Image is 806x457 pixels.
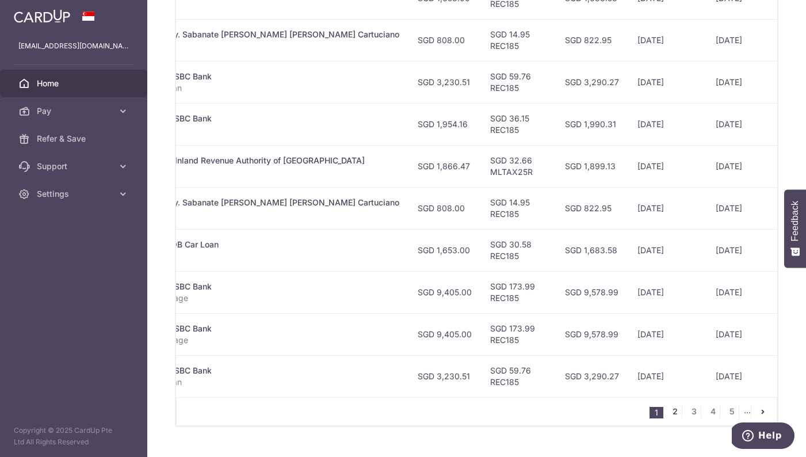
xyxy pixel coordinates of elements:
td: [DATE] [628,61,706,103]
div: Mortgage. HSBC Bank [127,113,399,124]
td: [DATE] [628,271,706,313]
td: SGD 1,866.47 [408,145,481,187]
p: HSBC Mortgage [127,292,399,304]
div: Income Tax. Inland Revenue Authority of [GEOGRAPHIC_DATA] [127,155,399,166]
p: S8502858H [127,166,399,178]
td: SGD 822.95 [556,187,628,229]
img: Bank Card [776,75,799,89]
img: Bank Card [776,370,799,383]
td: SGD 1,899.13 [556,145,628,187]
li: ... [744,405,751,418]
span: Settings [37,188,113,200]
a: 2 [668,405,682,418]
img: Bank Card [776,117,799,131]
span: Refer & Save [37,133,113,144]
td: [DATE] [706,19,772,61]
td: [DATE] [628,355,706,397]
p: Mortgage loan [127,376,399,388]
td: [DATE] [706,187,772,229]
td: [DATE] [628,187,706,229]
button: Feedback - Show survey [784,189,806,268]
img: Bank Card [776,243,799,257]
div: Helper Salary. Sabanate [PERSON_NAME] [PERSON_NAME] Cartuciano [127,29,399,40]
td: SGD 3,230.51 [408,61,481,103]
td: SGD 1,990.31 [556,103,628,145]
div: Mortgage. HSBC Bank [127,323,399,334]
td: SGD 59.76 REC185 [481,355,556,397]
img: Bank Card [776,201,799,215]
p: HSBC Mortgage [127,334,399,346]
td: SGD 9,405.00 [408,313,481,355]
span: Support [37,161,113,172]
img: Bank Card [776,285,799,299]
p: Salary [127,40,399,52]
td: [DATE] [628,19,706,61]
p: Equity loan [127,124,399,136]
span: Pay [37,105,113,117]
td: [DATE] [706,229,772,271]
td: SGD 1,683.58 [556,229,628,271]
td: SGD 30.58 REC185 [481,229,556,271]
td: [DATE] [706,271,772,313]
p: Salary [127,208,399,220]
img: Bank Card [776,33,799,47]
td: SGD 1,653.00 [408,229,481,271]
td: SGD 9,578.99 [556,271,628,313]
td: SGD 9,578.99 [556,313,628,355]
td: SGD 808.00 [408,187,481,229]
nav: pager [650,398,777,425]
td: [DATE] [706,145,772,187]
td: SGD 808.00 [408,19,481,61]
td: SGD 173.99 REC185 [481,313,556,355]
div: Mortgage. HSBC Bank [127,281,399,292]
td: [DATE] [706,355,772,397]
a: 5 [725,405,739,418]
td: [DATE] [628,103,706,145]
td: SGD 14.95 REC185 [481,19,556,61]
td: SGD 59.76 REC185 [481,61,556,103]
td: SGD 32.66 MLTAX25R [481,145,556,187]
div: Mortgage. HSBC Bank [127,71,399,82]
div: Car Loan. UOB Car Loan [127,239,399,250]
iframe: Opens a widget where you can find more information [732,422,794,451]
p: 8018070018 [127,250,399,262]
p: Mortgage loan [127,82,399,94]
td: [DATE] [628,229,706,271]
img: Bank Card [776,159,799,173]
div: Mortgage. HSBC Bank [127,365,399,376]
td: SGD 3,290.27 [556,355,628,397]
p: [EMAIL_ADDRESS][DOMAIN_NAME] [18,40,129,52]
td: [DATE] [706,61,772,103]
td: [DATE] [628,313,706,355]
td: SGD 3,230.51 [408,355,481,397]
td: SGD 9,405.00 [408,271,481,313]
td: [DATE] [628,145,706,187]
span: Home [37,78,113,89]
td: SGD 36.15 REC185 [481,103,556,145]
img: Bank Card [776,327,799,341]
a: 4 [706,405,720,418]
td: SGD 14.95 REC185 [481,187,556,229]
td: SGD 822.95 [556,19,628,61]
img: CardUp [14,9,70,23]
li: 1 [650,407,663,418]
a: 3 [687,405,701,418]
td: SGD 3,290.27 [556,61,628,103]
td: SGD 1,954.16 [408,103,481,145]
td: [DATE] [706,103,772,145]
span: Feedback [790,201,800,241]
div: Helper Salary. Sabanate [PERSON_NAME] [PERSON_NAME] Cartuciano [127,197,399,208]
td: [DATE] [706,313,772,355]
td: SGD 173.99 REC185 [481,271,556,313]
